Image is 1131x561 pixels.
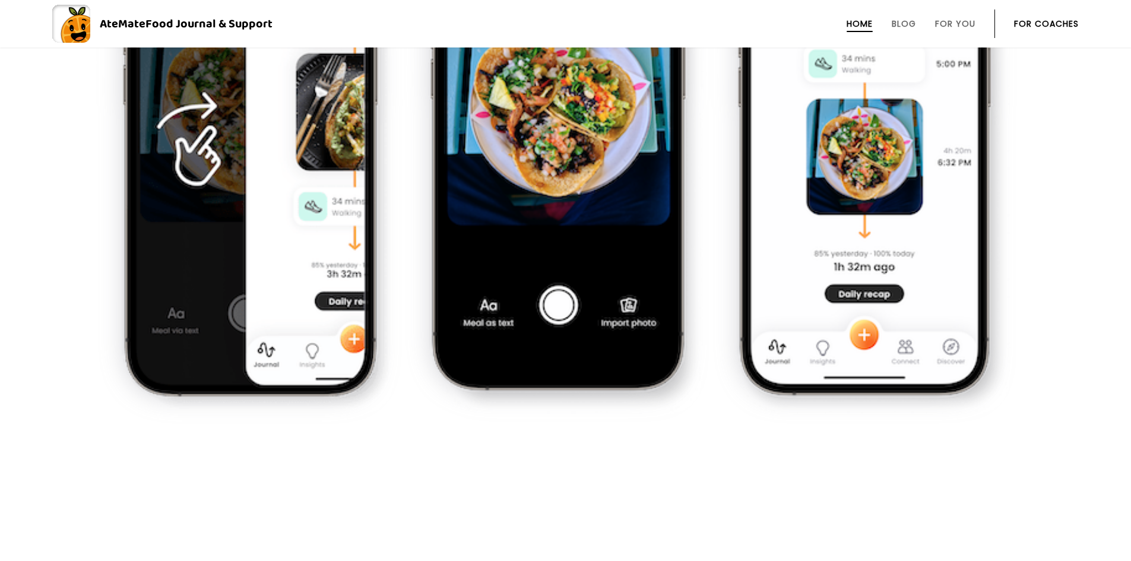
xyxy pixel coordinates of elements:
a: AteMateFood Journal & Support [52,5,1079,43]
a: Home [847,19,873,28]
a: Blog [892,19,916,28]
div: AteMate [90,14,273,33]
a: For Coaches [1014,19,1079,28]
span: Food Journal & Support [145,14,273,33]
a: For You [935,19,975,28]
